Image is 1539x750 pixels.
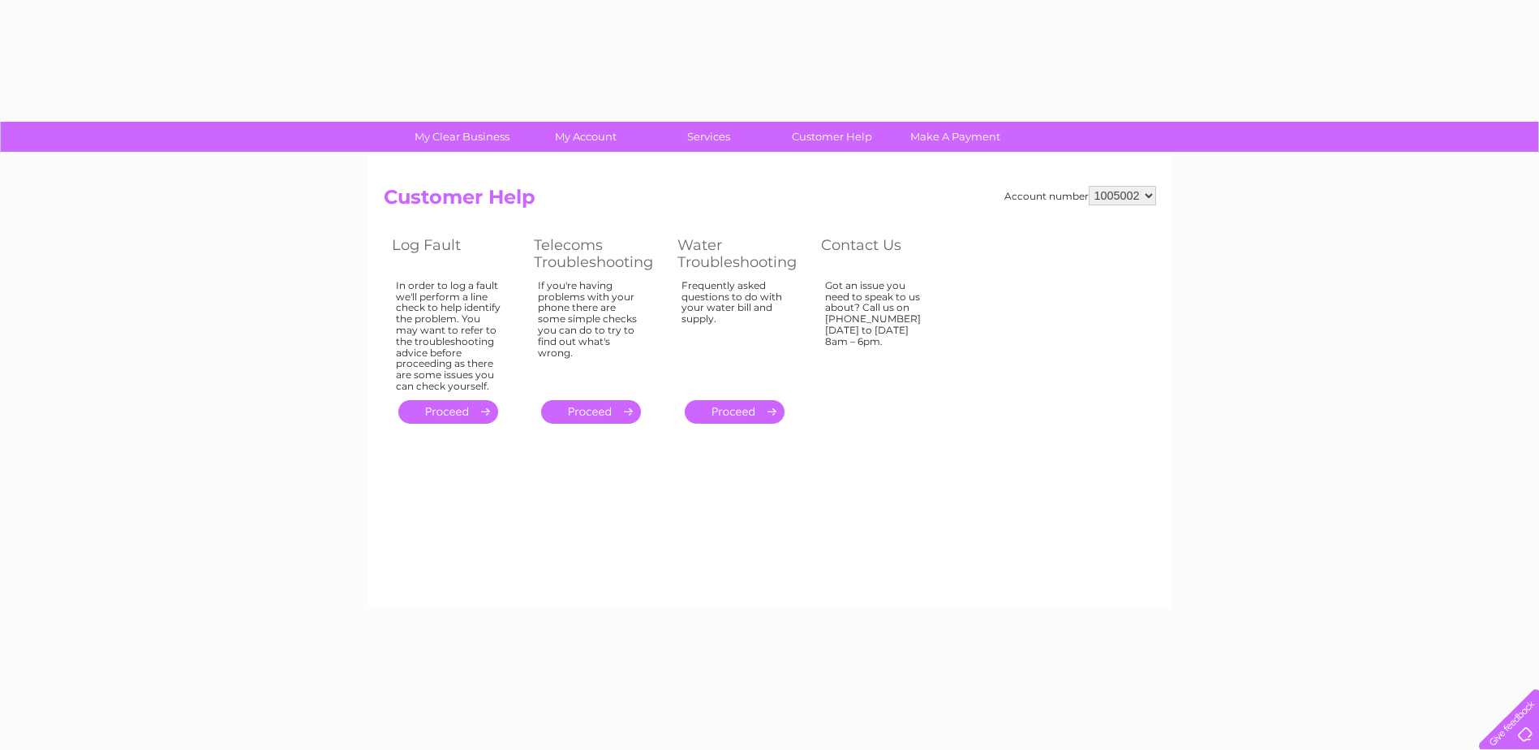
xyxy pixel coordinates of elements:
a: Services [642,122,776,152]
a: My Clear Business [395,122,529,152]
th: Log Fault [384,232,526,275]
a: . [541,400,641,424]
th: Contact Us [813,232,955,275]
div: In order to log a fault we'll perform a line check to help identify the problem. You may want to ... [396,280,501,392]
div: If you're having problems with your phone there are some simple checks you can do to try to find ... [538,280,645,386]
div: Frequently asked questions to do with your water bill and supply. [681,280,789,386]
th: Telecoms Troubleshooting [526,232,669,275]
a: Make A Payment [888,122,1022,152]
a: . [398,400,498,424]
a: Customer Help [765,122,899,152]
h2: Customer Help [384,186,1156,217]
a: . [685,400,785,424]
div: Account number [1004,186,1156,205]
a: My Account [518,122,652,152]
th: Water Troubleshooting [669,232,813,275]
div: Got an issue you need to speak to us about? Call us on [PHONE_NUMBER] [DATE] to [DATE] 8am – 6pm. [825,280,931,386]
